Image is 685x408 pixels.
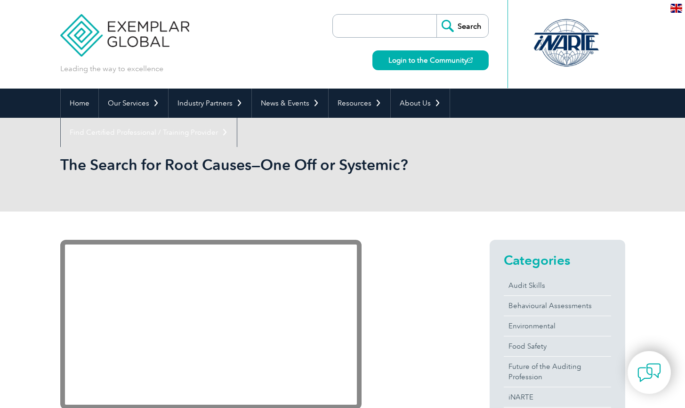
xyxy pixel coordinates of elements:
a: Resources [329,89,390,118]
a: iNARTE [504,387,611,407]
img: open_square.png [467,57,473,63]
img: contact-chat.png [637,361,661,384]
p: Leading the way to excellence [60,64,163,74]
a: Environmental [504,316,611,336]
img: en [670,4,682,13]
a: Our Services [99,89,168,118]
a: Find Certified Professional / Training Provider [61,118,237,147]
a: Future of the Auditing Profession [504,357,611,387]
h2: Categories [504,253,611,268]
a: Food Safety [504,336,611,356]
a: Industry Partners [169,89,251,118]
a: Audit Skills [504,276,611,295]
a: Home [61,89,98,118]
h1: The Search for Root Causes—One Off or Systemic? [60,155,422,174]
a: News & Events [252,89,328,118]
input: Search [436,15,488,37]
a: About Us [391,89,450,118]
a: Behavioural Assessments [504,296,611,316]
a: Login to the Community [372,50,489,70]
